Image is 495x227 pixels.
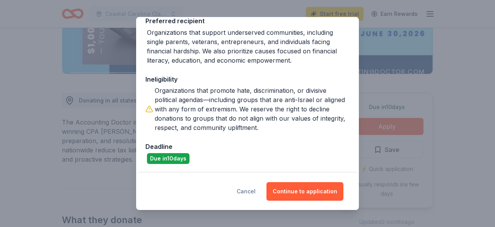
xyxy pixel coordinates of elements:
div: Organizations that support underserved communities, including single parents, veterans, entrepren... [147,28,350,65]
button: Continue to application [266,182,343,201]
div: Organizations that promote hate, discrimination, or divisive political agendas—including groups t... [155,86,350,132]
div: Due in 10 days [147,153,189,164]
div: Preferred recipient [145,16,350,26]
div: Deadline [145,142,350,152]
button: Cancel [237,182,256,201]
div: Ineligibility [145,74,350,84]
